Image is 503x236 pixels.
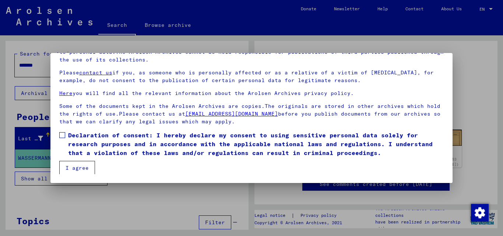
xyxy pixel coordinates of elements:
[68,131,444,157] span: Declaration of consent: I hereby declare my consent to using sensitive personal data solely for r...
[59,69,444,84] p: Please if you, as someone who is personally affected or as a relative of a victim of [MEDICAL_DAT...
[59,102,444,126] p: Some of the documents kept in the Arolsen Archives are copies.The originals are stored in other a...
[59,161,95,175] button: I agree
[471,204,488,221] div: Change consent
[185,110,278,117] a: [EMAIL_ADDRESS][DOMAIN_NAME]
[59,90,73,96] a: Here
[59,89,444,97] p: you will find all the relevant information about the Arolsen Archives privacy policy.
[79,69,112,76] a: contact us
[471,204,489,222] img: Change consent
